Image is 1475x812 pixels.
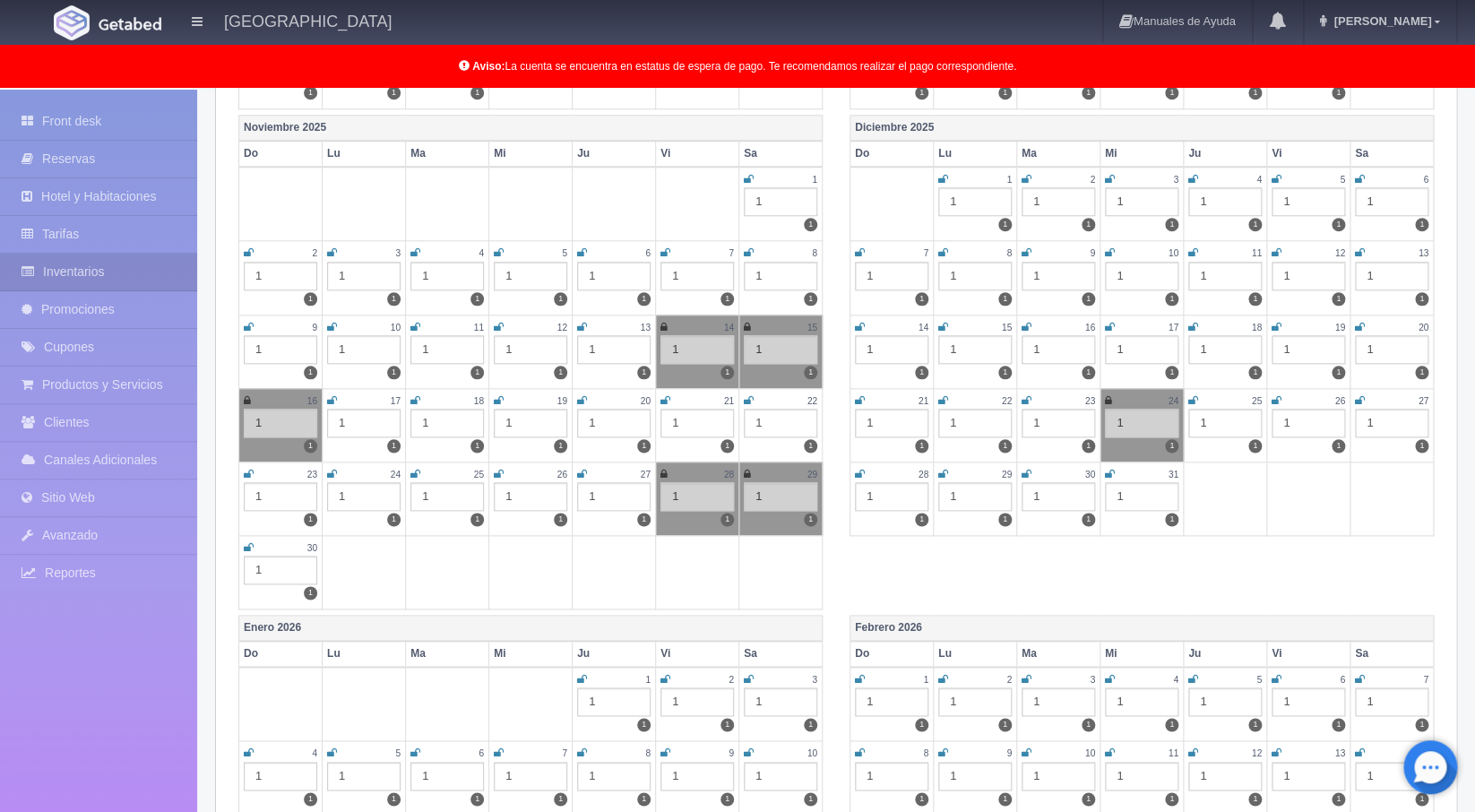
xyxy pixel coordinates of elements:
[470,513,484,526] label: 1
[391,470,401,479] small: 24
[938,687,1012,716] div: 1
[660,482,734,511] div: 1
[304,366,317,379] label: 1
[1169,323,1178,333] small: 17
[554,439,567,453] label: 1
[489,641,573,667] th: Mi
[304,86,317,99] label: 1
[637,439,651,453] label: 1
[1252,748,1262,758] small: 12
[99,17,161,30] img: Getabed
[1006,175,1012,185] small: 1
[660,687,734,716] div: 1
[1002,323,1012,333] small: 15
[239,616,823,642] th: Enero 2026
[998,218,1012,231] label: 1
[1022,262,1095,290] div: 1
[660,762,734,790] div: 1
[244,762,317,790] div: 1
[1248,439,1262,453] label: 1
[1082,439,1095,453] label: 1
[323,641,406,667] th: Lu
[1335,323,1345,333] small: 19
[323,141,406,167] th: Lu
[1335,748,1345,758] small: 13
[744,482,817,511] div: 1
[1256,175,1262,185] small: 4
[494,409,567,437] div: 1
[494,482,567,511] div: 1
[1082,792,1095,806] label: 1
[804,366,817,379] label: 1
[744,409,817,437] div: 1
[470,86,484,99] label: 1
[494,762,567,790] div: 1
[1017,141,1100,167] th: Ma
[1355,762,1428,790] div: 1
[744,335,817,364] div: 1
[1252,323,1262,333] small: 18
[1085,396,1095,406] small: 23
[1002,470,1012,479] small: 29
[855,262,928,290] div: 1
[915,292,928,306] label: 1
[562,248,567,258] small: 5
[812,248,817,258] small: 8
[915,718,928,731] label: 1
[1169,396,1178,406] small: 24
[1082,513,1095,526] label: 1
[470,292,484,306] label: 1
[1332,792,1345,806] label: 1
[1267,141,1350,167] th: Vi
[557,396,567,406] small: 19
[1248,792,1262,806] label: 1
[470,366,484,379] label: 1
[729,248,734,258] small: 7
[804,718,817,731] label: 1
[1082,366,1095,379] label: 1
[1105,262,1178,290] div: 1
[998,513,1012,526] label: 1
[720,513,734,526] label: 1
[998,718,1012,731] label: 1
[244,409,317,437] div: 1
[1332,218,1345,231] label: 1
[1100,641,1184,667] th: Mi
[1252,248,1262,258] small: 11
[327,762,401,790] div: 1
[562,748,567,758] small: 7
[938,262,1012,290] div: 1
[304,439,317,453] label: 1
[239,641,323,667] th: Do
[573,641,656,667] th: Ju
[312,248,317,258] small: 2
[1272,262,1345,290] div: 1
[641,396,651,406] small: 20
[1022,687,1095,716] div: 1
[1184,141,1267,167] th: Ju
[395,248,401,258] small: 3
[327,262,401,290] div: 1
[850,616,1434,642] th: Febrero 2026
[656,141,739,167] th: Vi
[474,323,484,333] small: 11
[915,366,928,379] label: 1
[1188,335,1262,364] div: 1
[494,335,567,364] div: 1
[938,409,1012,437] div: 1
[915,513,928,526] label: 1
[641,470,651,479] small: 27
[720,792,734,806] label: 1
[494,262,567,290] div: 1
[807,470,817,479] small: 29
[729,748,734,758] small: 9
[1415,718,1428,731] label: 1
[915,439,928,453] label: 1
[923,675,928,685] small: 1
[855,335,928,364] div: 1
[1085,748,1095,758] small: 10
[1248,366,1262,379] label: 1
[304,586,317,600] label: 1
[739,141,823,167] th: Sa
[577,762,651,790] div: 1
